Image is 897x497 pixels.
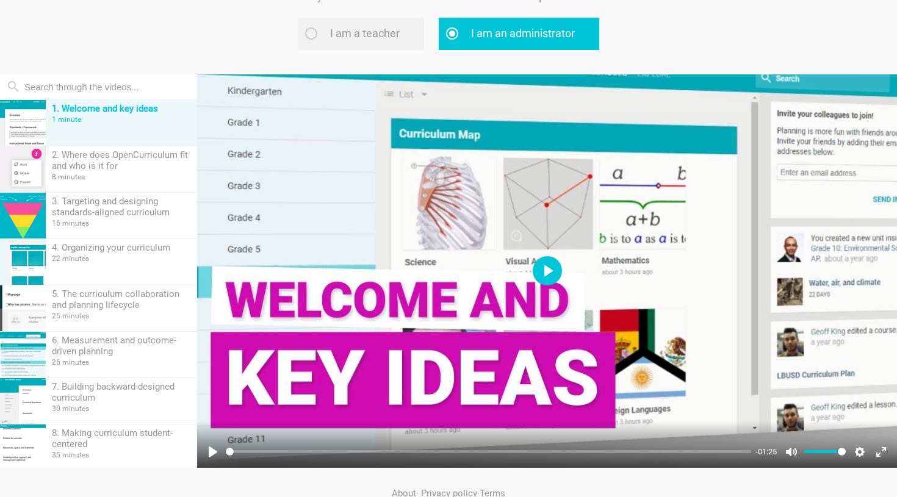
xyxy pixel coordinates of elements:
button: Play, 1. Welcome and key ideas [533,256,562,285]
div: 26 minutes [52,358,191,366]
div: Current time [752,445,780,459]
div: 8 minutes [52,173,191,181]
div: 22 minutes [52,254,191,263]
div: 2. Where does OpenCurriculum fit and who is it for [52,149,191,171]
input: Seek [226,446,751,457]
div: 1. Welcome and key ideas [52,103,191,114]
div: 3. Targeting and designing standards-aligned curriculum [52,196,191,218]
label: I am a teacher [298,18,424,50]
div: 30 minutes [52,404,191,413]
div: 8. Making curriculum student-centered [52,427,191,449]
div: 35 minutes [52,451,191,459]
div: 1 minute [52,115,191,124]
button: Play, 1. Welcome and key ideas [203,442,223,462]
label: I am an administrator [439,18,599,50]
div: 7. Building backward-designed curriculum [52,381,191,403]
div: 25 minutes [52,312,191,320]
div: 5. The curriculum collaboration and planning lifecycle [52,288,191,310]
div: 4. Organizing your curriculum [52,242,191,253]
input: Volume [804,446,846,457]
div: 16 minutes [52,219,191,227]
div: 6. Measurement and outcome-driven planning [52,335,191,357]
